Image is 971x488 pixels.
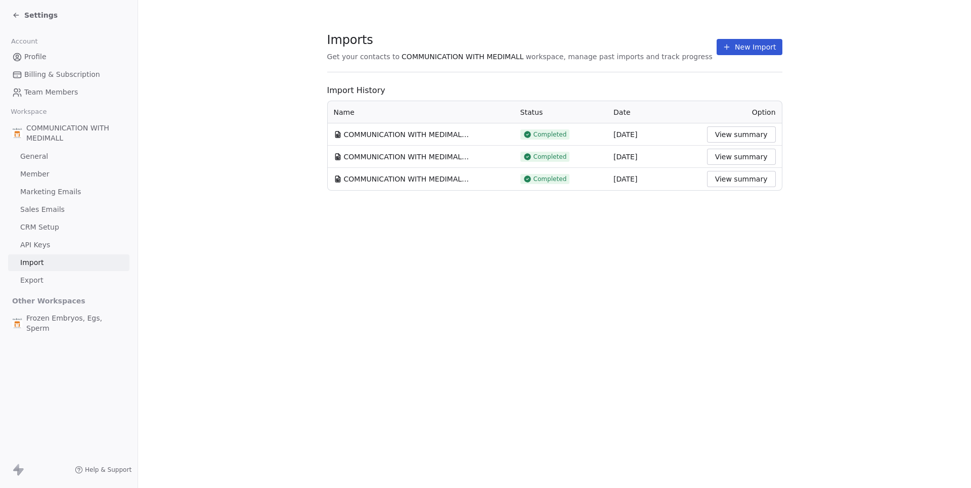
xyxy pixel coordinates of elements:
[20,204,65,215] span: Sales Emails
[8,84,129,101] a: Team Members
[534,130,567,139] span: Completed
[20,275,43,286] span: Export
[717,39,782,55] button: New Import
[344,129,470,140] span: COMMUNICATION WITH MEDIMALL-final.csv
[8,66,129,83] a: Billing & Subscription
[327,84,782,97] span: Import History
[85,466,131,474] span: Help & Support
[8,219,129,236] a: CRM Setup
[327,32,713,48] span: Imports
[8,201,129,218] a: Sales Emails
[24,52,47,62] span: Profile
[344,152,470,162] span: COMMUNICATION WITH MEDIMALL-final.csv
[8,293,90,309] span: Other Workspaces
[8,148,129,165] a: General
[327,52,400,62] span: Get your contacts to
[520,108,543,116] span: Status
[26,123,125,143] span: COMMUNICATION WITH MEDIMALL
[7,34,42,49] span: Account
[707,126,776,143] button: View summary
[24,10,58,20] span: Settings
[75,466,131,474] a: Help & Support
[24,69,100,80] span: Billing & Subscription
[334,107,355,117] span: Name
[8,272,129,289] a: Export
[402,52,523,62] span: COMMUNICATION WITH MEDIMALL
[8,49,129,65] a: Profile
[613,129,695,140] div: [DATE]
[12,318,22,328] img: Medimall%20logo%20(2).1.jpg
[534,175,567,183] span: Completed
[613,108,630,116] span: Date
[7,104,51,119] span: Workspace
[20,222,59,233] span: CRM Setup
[12,10,58,20] a: Settings
[20,187,81,197] span: Marketing Emails
[613,152,695,162] div: [DATE]
[8,254,129,271] a: Import
[20,151,48,162] span: General
[613,174,695,184] div: [DATE]
[344,174,470,184] span: COMMUNICATION WITH MEDIMALL-final.csv
[525,52,712,62] span: workspace, manage past imports and track progress
[707,171,776,187] button: View summary
[8,166,129,183] a: Member
[20,169,50,180] span: Member
[534,153,567,161] span: Completed
[8,237,129,253] a: API Keys
[20,240,50,250] span: API Keys
[8,184,129,200] a: Marketing Emails
[24,87,78,98] span: Team Members
[20,257,43,268] span: Import
[12,128,22,138] img: Medimall%20logo%20(2).1.jpg
[26,313,125,333] span: Frozen Embryos, Egs, Sperm
[752,108,776,116] span: Option
[707,149,776,165] button: View summary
